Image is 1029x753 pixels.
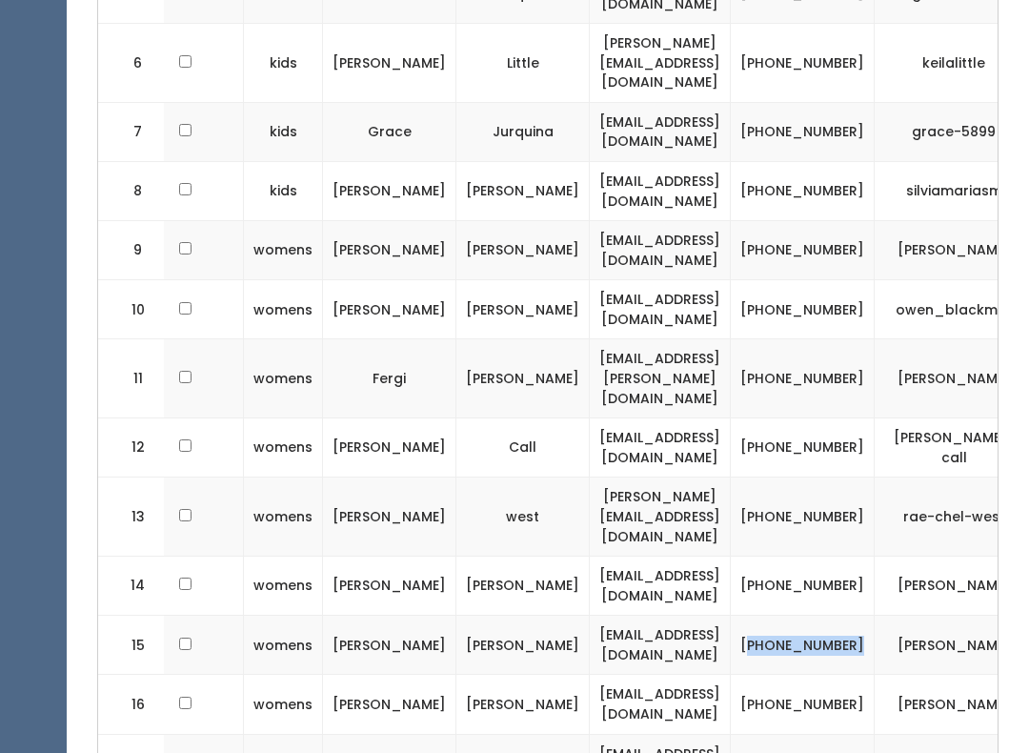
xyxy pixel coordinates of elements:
[323,339,456,418] td: Fergi
[323,221,456,280] td: [PERSON_NAME]
[98,616,165,675] td: 15
[323,280,456,339] td: [PERSON_NAME]
[323,162,456,221] td: [PERSON_NAME]
[98,418,165,478] td: 12
[323,102,456,161] td: Grace
[456,616,590,675] td: [PERSON_NAME]
[98,675,165,734] td: 16
[323,418,456,478] td: [PERSON_NAME]
[244,418,323,478] td: womens
[244,221,323,280] td: womens
[244,557,323,616] td: womens
[590,557,731,616] td: [EMAIL_ADDRESS][DOMAIN_NAME]
[98,24,165,103] td: 6
[323,557,456,616] td: [PERSON_NAME]
[98,162,165,221] td: 8
[98,478,165,557] td: 13
[590,339,731,418] td: [EMAIL_ADDRESS][PERSON_NAME][DOMAIN_NAME]
[731,557,875,616] td: [PHONE_NUMBER]
[244,24,323,103] td: kids
[590,418,731,478] td: [EMAIL_ADDRESS][DOMAIN_NAME]
[456,478,590,557] td: west
[590,24,731,103] td: [PERSON_NAME][EMAIL_ADDRESS][DOMAIN_NAME]
[98,102,165,161] td: 7
[731,162,875,221] td: [PHONE_NUMBER]
[98,221,165,280] td: 9
[456,221,590,280] td: [PERSON_NAME]
[456,557,590,616] td: [PERSON_NAME]
[456,675,590,734] td: [PERSON_NAME]
[731,478,875,557] td: [PHONE_NUMBER]
[456,418,590,478] td: Call
[731,221,875,280] td: [PHONE_NUMBER]
[590,675,731,734] td: [EMAIL_ADDRESS][DOMAIN_NAME]
[456,339,590,418] td: [PERSON_NAME]
[731,102,875,161] td: [PHONE_NUMBER]
[590,221,731,280] td: [EMAIL_ADDRESS][DOMAIN_NAME]
[244,616,323,675] td: womens
[590,280,731,339] td: [EMAIL_ADDRESS][DOMAIN_NAME]
[731,418,875,478] td: [PHONE_NUMBER]
[590,616,731,675] td: [EMAIL_ADDRESS][DOMAIN_NAME]
[731,280,875,339] td: [PHONE_NUMBER]
[456,102,590,161] td: Jurquina
[731,339,875,418] td: [PHONE_NUMBER]
[244,478,323,557] td: womens
[244,102,323,161] td: kids
[731,616,875,675] td: [PHONE_NUMBER]
[590,102,731,161] td: [EMAIL_ADDRESS][DOMAIN_NAME]
[244,280,323,339] td: womens
[323,478,456,557] td: [PERSON_NAME]
[323,616,456,675] td: [PERSON_NAME]
[98,557,165,616] td: 14
[590,162,731,221] td: [EMAIL_ADDRESS][DOMAIN_NAME]
[323,675,456,734] td: [PERSON_NAME]
[731,675,875,734] td: [PHONE_NUMBER]
[456,24,590,103] td: Little
[731,24,875,103] td: [PHONE_NUMBER]
[98,339,165,418] td: 11
[456,280,590,339] td: [PERSON_NAME]
[244,339,323,418] td: womens
[244,675,323,734] td: womens
[456,162,590,221] td: [PERSON_NAME]
[323,24,456,103] td: [PERSON_NAME]
[590,478,731,557] td: [PERSON_NAME][EMAIL_ADDRESS][DOMAIN_NAME]
[244,162,323,221] td: kids
[98,280,165,339] td: 10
